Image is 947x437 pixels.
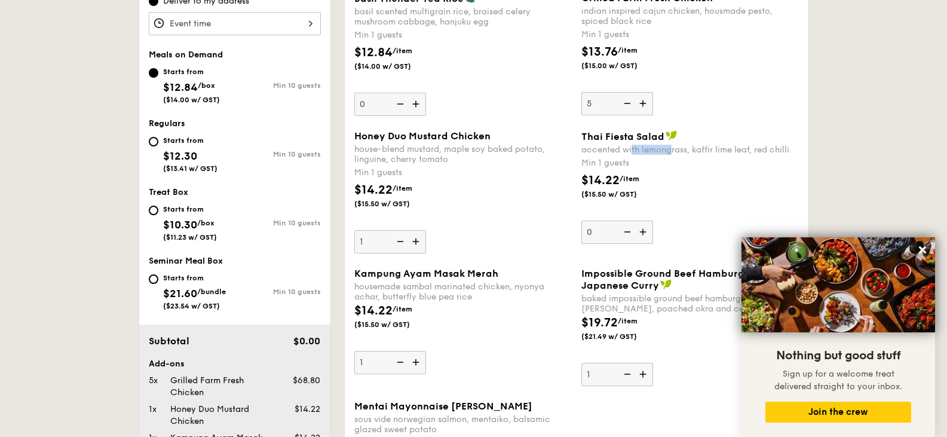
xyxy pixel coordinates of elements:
input: Grilled Farm Fresh Chickenindian inspired cajun chicken, housmade pesto, spiced black riceMin 1 g... [581,92,653,115]
div: basil scented multigrain rice, braised celery mushroom cabbage, hanjuku egg [354,7,572,27]
div: 5x [144,375,166,387]
span: /item [393,47,412,55]
span: Seminar Meal Box [149,256,223,266]
span: $14.22 [354,183,393,197]
div: accented with lemongrass, kaffir lime leaf, red chilli [581,145,799,155]
div: Add-ons [149,358,321,370]
span: ($15.50 w/ GST) [581,190,663,199]
input: Kampung Ayam Masak Merahhousemade sambal marinated chicken, nyonya achar, butterfly blue pea rice... [354,351,426,374]
span: $10.30 [163,218,197,231]
div: 1x [144,404,166,415]
div: Grilled Farm Fresh Chicken [166,375,274,399]
span: Meals on Demand [149,50,223,60]
div: sous vide norwegian salmon, mentaiko, balsamic glazed sweet potato [354,414,572,435]
div: Min 10 guests [235,150,321,158]
span: $0.00 [293,335,320,347]
span: Subtotal [149,335,189,347]
img: icon-add.58712e84.svg [635,221,653,243]
input: Starts from$21.60/bundle($23.54 w/ GST)Min 10 guests [149,274,158,284]
img: icon-add.58712e84.svg [408,230,426,253]
span: ($13.41 w/ GST) [163,164,217,173]
span: /item [393,184,412,192]
img: icon-add.58712e84.svg [635,363,653,386]
span: ($14.00 w/ GST) [163,96,220,104]
span: Impossible Ground Beef Hamburg with Japanese Curry [581,268,767,291]
div: Starts from [163,204,217,214]
span: Honey Duo Mustard Chicken [354,130,491,142]
img: icon-vegan.f8ff3823.svg [660,279,672,290]
div: Min 10 guests [235,288,321,296]
img: icon-reduce.1d2dbef1.svg [617,221,635,243]
span: /box [198,81,215,90]
img: icon-reduce.1d2dbef1.svg [390,93,408,115]
div: Min 1 guests [581,29,799,41]
span: $13.76 [581,45,618,59]
span: Nothing but good stuff [776,349,900,363]
input: Impossible Ground Beef Hamburg with Japanese Currybaked impossible ground beef hamburg, japanese ... [581,363,653,386]
span: /bundle [197,288,226,296]
img: icon-reduce.1d2dbef1.svg [617,363,635,386]
img: icon-vegan.f8ff3823.svg [666,130,678,141]
div: housemade sambal marinated chicken, nyonya achar, butterfly blue pea rice [354,282,572,302]
div: Min 10 guests [235,219,321,227]
div: Min 10 guests [235,81,321,90]
div: Min 1 guests [354,29,572,41]
span: ($11.23 w/ GST) [163,233,217,242]
div: indian inspired cajun chicken, housmade pesto, spiced black rice [581,6,799,26]
span: $12.84 [163,81,198,94]
div: Honey Duo Mustard Chicken [166,404,274,427]
span: /item [620,175,639,183]
input: Event time [149,12,321,35]
input: Thai Fiesta Saladaccented with lemongrass, kaffir lime leaf, red chilliMin 1 guests$14.22/item($1... [581,221,653,244]
div: Min 1 guests [581,157,799,169]
img: icon-reduce.1d2dbef1.svg [390,351,408,374]
img: icon-reduce.1d2dbef1.svg [390,230,408,253]
img: DSC07876-Edit02-Large.jpeg [741,237,935,332]
img: icon-add.58712e84.svg [408,93,426,115]
span: /box [197,219,214,227]
img: icon-reduce.1d2dbef1.svg [617,92,635,115]
img: icon-add.58712e84.svg [408,351,426,374]
span: $68.80 [293,375,320,386]
span: Thai Fiesta Salad [581,131,664,142]
span: $19.72 [581,316,618,330]
span: Kampung Ayam Masak Merah [354,268,498,279]
input: Starts from$12.84/box($14.00 w/ GST)Min 10 guests [149,68,158,78]
div: baked impossible ground beef hamburg, japanese [PERSON_NAME], poached okra and carrot [581,294,799,314]
span: /item [618,317,638,325]
span: /item [393,305,412,313]
span: Treat Box [149,187,188,197]
input: Honey Duo Mustard Chickenhouse-blend mustard, maple soy baked potato, linguine, cherry tomatoMin ... [354,230,426,253]
span: ($14.00 w/ GST) [354,62,436,71]
span: Mentai Mayonnaise [PERSON_NAME] [354,401,532,412]
span: ($15.50 w/ GST) [354,199,436,209]
span: ($23.54 w/ GST) [163,302,220,310]
div: Min 1 guests [354,167,572,179]
span: $14.22 [581,173,620,188]
span: /item [618,46,638,54]
span: ($15.50 w/ GST) [354,320,436,329]
input: Basil Thunder Tea Ricebasil scented multigrain rice, braised celery mushroom cabbage, hanjuku egg... [354,93,426,116]
img: icon-add.58712e84.svg [635,92,653,115]
span: Sign up for a welcome treat delivered straight to your inbox. [774,369,902,392]
div: house-blend mustard, maple soy baked potato, linguine, cherry tomato [354,144,572,164]
span: ($15.00 w/ GST) [581,61,663,71]
span: $14.22 [295,404,320,414]
div: Starts from [163,67,220,77]
div: Starts from [163,273,226,283]
span: ($21.49 w/ GST) [581,332,663,341]
span: $12.84 [354,45,393,60]
span: $14.22 [354,304,393,318]
input: Starts from$10.30/box($11.23 w/ GST)Min 10 guests [149,206,158,215]
span: $21.60 [163,287,197,300]
input: Starts from$12.30($13.41 w/ GST)Min 10 guests [149,137,158,146]
span: Regulars [149,118,185,129]
button: Join the crew [765,402,911,423]
button: Close [913,240,932,259]
div: Starts from [163,136,217,145]
span: $12.30 [163,149,197,163]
